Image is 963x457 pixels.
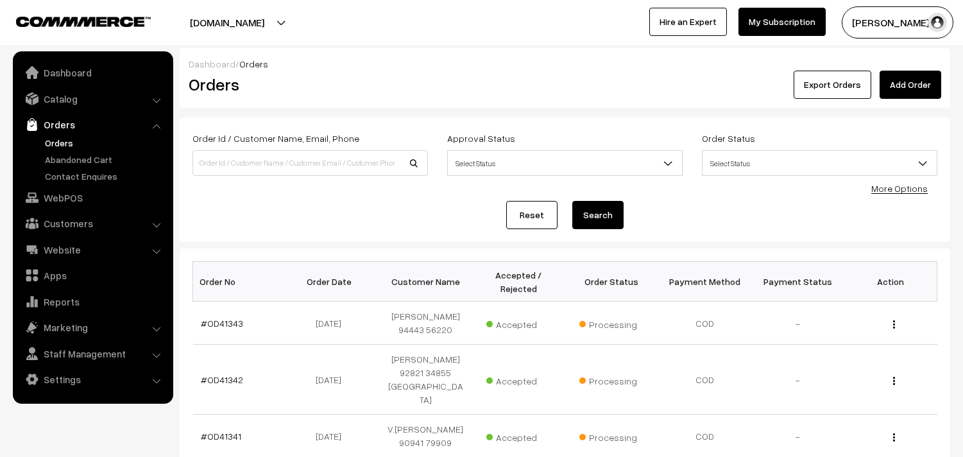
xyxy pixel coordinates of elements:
a: #OD41342 [201,374,243,385]
img: user [928,13,947,32]
label: Order Status [702,132,755,145]
a: #OD41341 [201,431,241,442]
a: Website [16,238,169,261]
a: More Options [871,183,928,194]
input: Order Id / Customer Name / Customer Email / Customer Phone [192,150,428,176]
span: Select Status [448,152,682,175]
span: Select Status [447,150,683,176]
a: Settings [16,368,169,391]
img: Menu [893,433,895,442]
td: [PERSON_NAME] 94443 56220 [379,302,472,345]
a: #OD41343 [201,318,243,329]
span: Accepted [486,427,550,444]
a: Add Order [880,71,941,99]
div: / [189,57,941,71]
button: Export Orders [794,71,871,99]
span: Processing [579,371,643,388]
img: Menu [893,320,895,329]
a: Dashboard [16,61,169,84]
label: Approval Status [447,132,515,145]
td: [PERSON_NAME] 92821 34855 [GEOGRAPHIC_DATA] [379,345,472,415]
td: COD [658,302,751,345]
td: - [751,302,844,345]
a: Contact Enquires [42,169,169,183]
span: Accepted [486,371,550,388]
a: Orders [16,113,169,136]
a: COMMMERCE [16,13,128,28]
a: My Subscription [738,8,826,36]
th: Order No [193,262,286,302]
img: COMMMERCE [16,17,151,26]
th: Customer Name [379,262,472,302]
a: Apps [16,264,169,287]
a: Catalog [16,87,169,110]
a: Marketing [16,316,169,339]
th: Order Status [565,262,658,302]
a: Reports [16,290,169,313]
th: Accepted / Rejected [472,262,565,302]
span: Processing [579,315,643,331]
th: Payment Method [658,262,751,302]
a: Abandoned Cart [42,153,169,166]
a: WebPOS [16,186,169,209]
span: Select Status [703,152,937,175]
td: [DATE] [286,302,379,345]
label: Order Id / Customer Name, Email, Phone [192,132,359,145]
span: Accepted [486,315,550,331]
th: Order Date [286,262,379,302]
img: Menu [893,377,895,385]
a: Hire an Expert [649,8,727,36]
button: Search [572,201,624,229]
a: Orders [42,136,169,150]
td: - [751,345,844,415]
button: [DOMAIN_NAME] [145,6,309,39]
span: Processing [579,427,643,444]
h2: Orders [189,74,427,94]
td: COD [658,345,751,415]
td: [DATE] [286,345,379,415]
a: Reset [506,201,558,229]
a: Staff Management [16,342,169,365]
a: Dashboard [189,58,235,69]
button: [PERSON_NAME] s… [842,6,953,39]
span: Select Status [702,150,937,176]
th: Payment Status [751,262,844,302]
a: Customers [16,212,169,235]
th: Action [844,262,937,302]
span: Orders [239,58,268,69]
